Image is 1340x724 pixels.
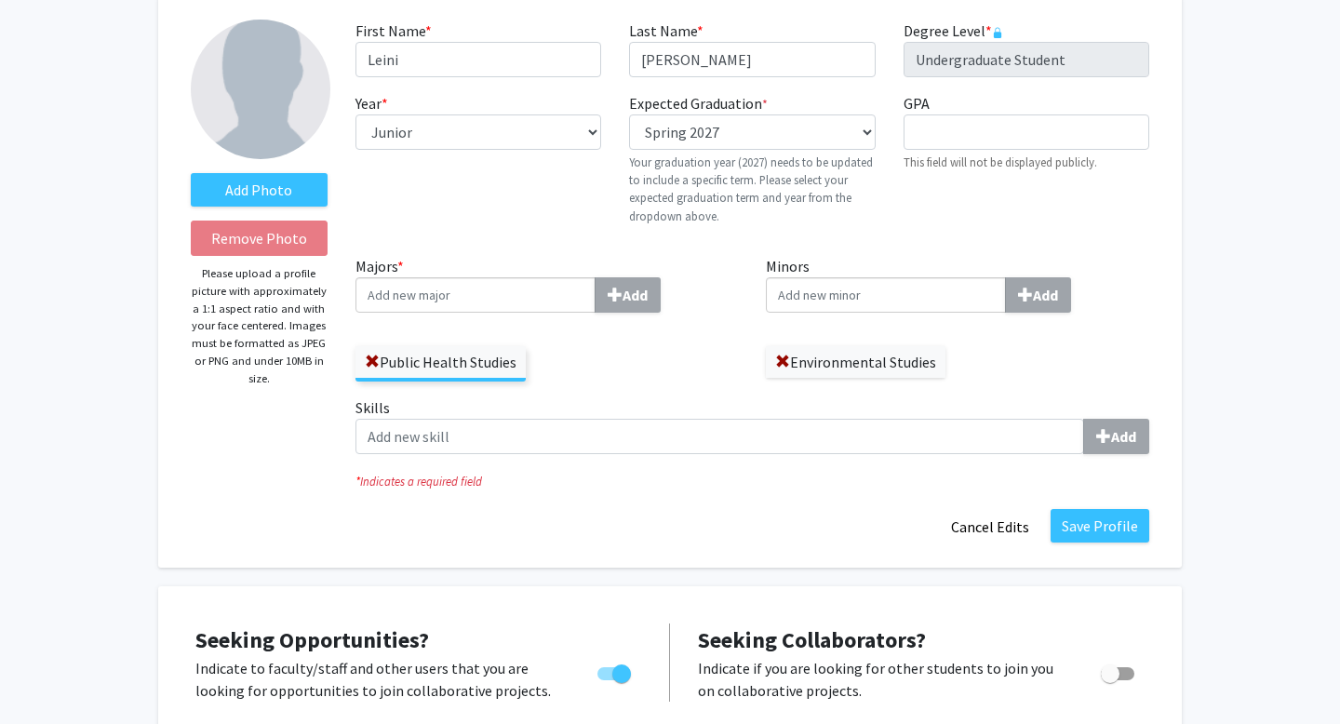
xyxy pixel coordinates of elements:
button: Majors* [595,277,661,313]
img: Profile Picture [191,20,330,159]
p: Please upload a profile picture with approximately a 1:1 aspect ratio and with your face centered... [191,265,328,387]
b: Add [1033,286,1058,304]
p: Your graduation year (2027) needs to be updated to include a specific term. Please select your ex... [629,154,875,225]
button: Cancel Edits [939,509,1041,544]
svg: This information is provided and automatically updated by Johns Hopkins University and is not edi... [992,27,1003,38]
button: Skills [1083,419,1149,454]
b: Add [1111,427,1136,446]
label: Last Name [629,20,703,42]
input: MinorsAdd [766,277,1006,313]
span: Seeking Opportunities? [195,625,429,654]
button: Minors [1005,277,1071,313]
label: Expected Graduation [629,92,768,114]
label: Degree Level [904,20,1003,42]
i: Indicates a required field [355,473,1149,490]
b: Add [623,286,648,304]
label: Year [355,92,388,114]
button: Remove Photo [191,221,328,256]
button: Save Profile [1051,509,1149,543]
label: Skills [355,396,1149,454]
small: This field will not be displayed publicly. [904,154,1097,169]
label: First Name [355,20,432,42]
span: Seeking Collaborators? [698,625,926,654]
label: Majors [355,255,739,313]
div: Toggle [590,657,641,685]
label: Public Health Studies [355,346,526,378]
label: Minors [766,255,1149,313]
label: GPA [904,92,930,114]
iframe: Chat [14,640,79,710]
input: SkillsAdd [355,419,1084,454]
p: Indicate if you are looking for other students to join you on collaborative projects. [698,657,1065,702]
div: Toggle [1093,657,1145,685]
label: AddProfile Picture [191,173,328,207]
input: Majors*Add [355,277,596,313]
p: Indicate to faculty/staff and other users that you are looking for opportunities to join collabor... [195,657,562,702]
label: Environmental Studies [766,346,945,378]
